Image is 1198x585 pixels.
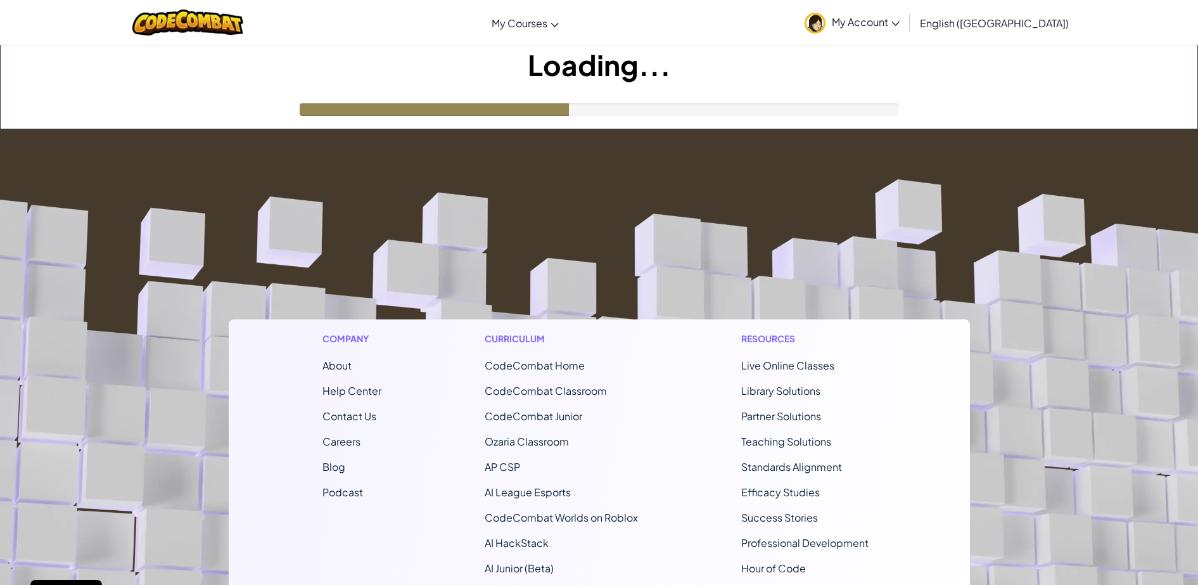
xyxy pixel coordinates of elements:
[741,562,806,575] a: Hour of Code
[741,460,842,473] a: Standards Alignment
[322,359,352,372] a: About
[322,332,381,345] h1: Company
[485,384,607,397] a: CodeCombat Classroom
[920,16,1069,30] span: English ([GEOGRAPHIC_DATA])
[322,384,381,397] a: Help Center
[485,435,569,448] a: Ozaria Classroom
[132,10,243,35] img: CodeCombat logo
[832,15,900,29] span: My Account
[741,359,834,372] a: Live Online Classes
[485,359,585,372] span: CodeCombat Home
[741,511,818,524] a: Success Stories
[741,536,869,550] a: Professional Development
[741,409,821,423] a: Partner Solutions
[322,485,363,499] a: Podcast
[914,6,1075,40] a: English ([GEOGRAPHIC_DATA])
[485,409,582,423] a: CodeCombat Junior
[741,485,820,499] a: Efficacy Studies
[741,332,876,345] h1: Resources
[492,16,547,30] span: My Courses
[741,435,831,448] a: Teaching Solutions
[322,435,360,448] a: Careers
[485,485,571,499] a: AI League Esports
[741,384,820,397] a: Library Solutions
[1,45,1197,84] h1: Loading...
[805,13,825,34] img: avatar
[322,460,345,473] a: Blog
[485,536,549,550] a: AI HackStack
[485,332,638,345] h1: Curriculum
[485,511,638,524] a: CodeCombat Worlds on Roblox
[485,562,554,575] a: AI Junior (Beta)
[798,3,906,42] a: My Account
[322,409,376,423] span: Contact Us
[485,6,565,40] a: My Courses
[485,460,520,473] a: AP CSP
